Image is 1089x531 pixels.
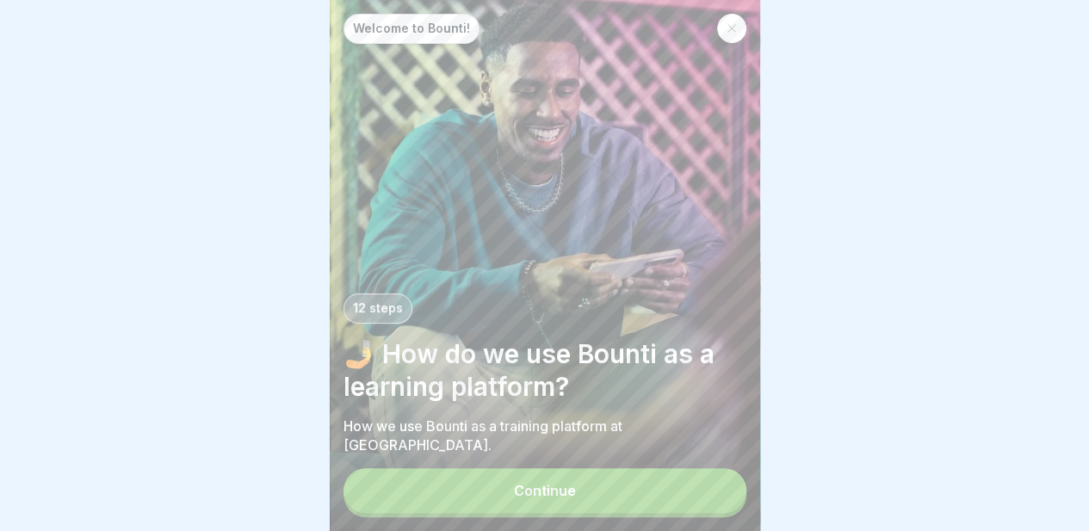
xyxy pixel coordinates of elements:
font: 12 steps [353,300,403,315]
font: How we use Bounti as a training platform at [GEOGRAPHIC_DATA]. [343,417,622,454]
font: Continue [514,482,576,499]
font: Welcome to Bounti! [353,21,470,35]
font: 🤳 How do we use Bounti as a learning platform? [343,338,715,402]
button: Continue [343,468,746,513]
